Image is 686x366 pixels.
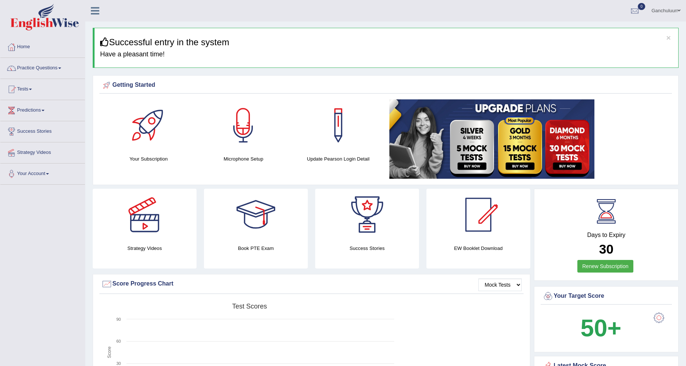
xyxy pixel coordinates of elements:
tspan: Test scores [232,303,267,310]
b: 30 [599,242,614,256]
h4: Update Pearson Login Detail [294,155,382,163]
h3: Successful entry in the system [100,37,673,47]
h4: Days to Expiry [542,232,670,238]
a: Renew Subscription [577,260,633,273]
h4: Have a pleasant time! [100,51,673,58]
a: Tests [0,79,85,98]
h4: Success Stories [315,244,419,252]
h4: Book PTE Exam [204,244,308,252]
h4: EW Booklet Download [426,244,530,252]
div: Your Target Score [542,291,670,302]
h4: Microphone Setup [200,155,287,163]
text: 90 [116,317,121,322]
b: 50+ [581,314,621,342]
text: 60 [116,339,121,343]
a: Success Stories [0,121,85,140]
div: Score Progress Chart [101,278,522,290]
a: Strategy Videos [0,142,85,161]
text: 30 [116,361,121,366]
tspan: Score [107,346,112,358]
span: 0 [638,3,645,10]
h4: Your Subscription [105,155,192,163]
a: Practice Questions [0,58,85,76]
button: × [666,34,671,42]
h4: Strategy Videos [93,244,197,252]
a: Predictions [0,100,85,119]
a: Home [0,37,85,55]
div: Getting Started [101,80,670,91]
a: Your Account [0,164,85,182]
img: small5.jpg [389,99,594,179]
